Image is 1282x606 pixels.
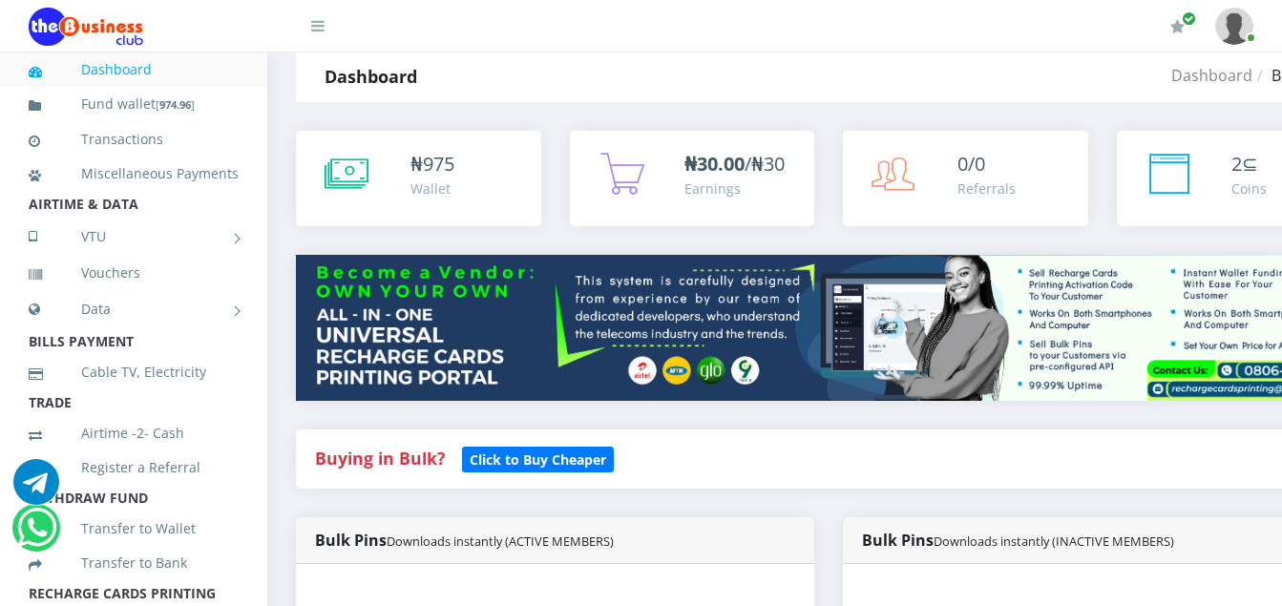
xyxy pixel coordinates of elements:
[29,82,239,127] a: Fund wallet[974.96]
[934,533,1174,550] small: Downloads instantly (INACTIVE MEMBERS)
[1215,8,1253,45] img: User
[29,507,239,551] a: Transfer to Wallet
[296,131,541,226] a: ₦975 Wallet
[1231,178,1267,199] div: Coins
[29,541,239,585] a: Transfer to Bank
[29,117,239,161] a: Transactions
[410,178,454,199] div: Wallet
[387,533,614,550] small: Downloads instantly (ACTIVE MEMBERS)
[862,530,1174,551] strong: Bulk Pins
[315,447,445,470] strong: Buying in Bulk?
[325,65,417,88] strong: Dashboard
[29,8,143,46] img: Logo
[156,97,195,112] small: [ ]
[17,519,56,551] a: Chat for support
[29,411,239,455] a: Airtime -2- Cash
[1171,65,1252,86] a: Dashboard
[470,450,606,469] b: Click to Buy Cheaper
[29,446,239,490] a: Register a Referral
[957,178,1016,199] div: Referrals
[29,285,239,333] a: Data
[29,251,239,295] a: Vouchers
[684,151,785,177] span: /₦30
[1170,19,1185,34] i: Renew/Upgrade Subscription
[1231,150,1267,178] div: ⊆
[684,151,745,177] b: ₦30.00
[29,213,239,261] a: VTU
[29,152,239,196] a: Miscellaneous Payments
[1231,151,1242,177] span: 2
[462,447,614,470] a: Click to Buy Cheaper
[315,530,614,551] strong: Bulk Pins
[423,151,454,177] span: 975
[570,131,815,226] a: ₦30.00/₦30 Earnings
[159,97,191,112] b: 974.96
[684,178,785,199] div: Earnings
[410,150,454,178] div: ₦
[13,473,59,505] a: Chat for support
[1182,11,1196,26] span: Renew/Upgrade Subscription
[29,350,239,394] a: Cable TV, Electricity
[843,131,1088,226] a: 0/0 Referrals
[29,48,239,92] a: Dashboard
[957,151,985,177] span: 0/0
